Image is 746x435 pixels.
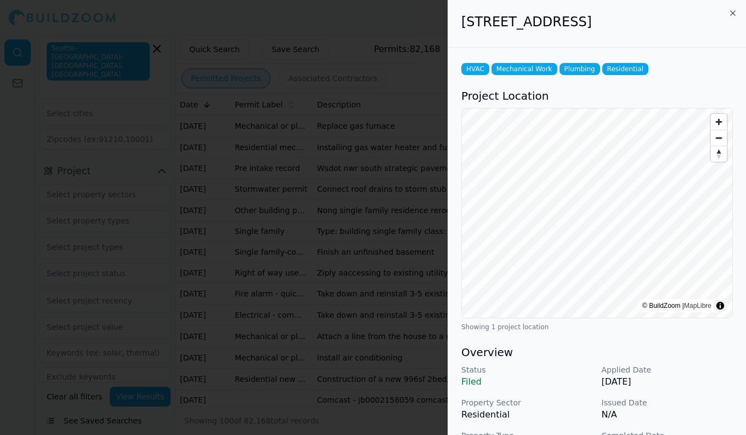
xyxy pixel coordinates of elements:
p: N/A [602,408,733,421]
div: Showing 1 project location [461,323,733,331]
button: Zoom in [711,114,727,130]
span: Residential [602,63,648,75]
div: © BuildZoom | [642,300,711,311]
summary: Toggle attribution [714,299,727,312]
p: Filed [461,375,593,388]
button: Reset bearing to north [711,146,727,162]
h3: Project Location [461,88,733,104]
h2: [STREET_ADDRESS] [461,13,733,31]
p: Residential [461,408,593,421]
h3: Overview [461,345,733,360]
span: Plumbing [559,63,600,75]
p: Applied Date [602,364,733,375]
span: HVAC [461,63,489,75]
span: Mechanical Work [491,63,557,75]
p: Status [461,364,593,375]
a: MapLibre [684,302,711,310]
button: Zoom out [711,130,727,146]
p: Issued Date [602,397,733,408]
canvas: Map [462,108,732,318]
p: Property Sector [461,397,593,408]
p: [DATE] [602,375,733,388]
